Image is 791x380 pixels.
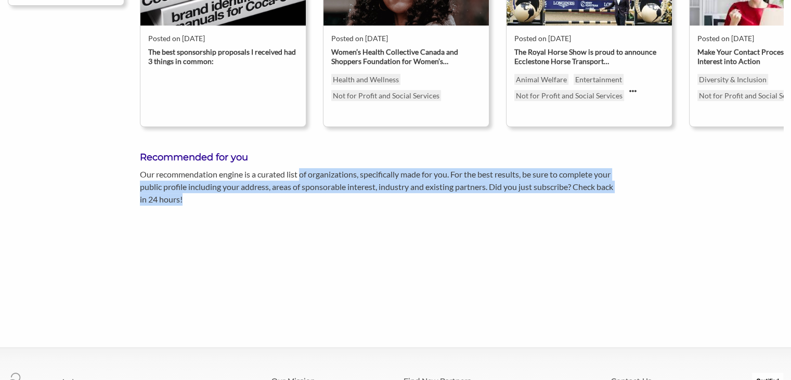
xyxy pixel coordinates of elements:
[697,74,768,85] p: Diversity & Inclusion
[331,34,481,43] div: Posted on [DATE]
[331,90,441,101] p: Not for Profit and Social Services
[331,74,400,85] p: Health and Wellness
[574,74,624,85] p: Entertainment
[514,34,664,43] div: Posted on [DATE]
[132,168,627,206] div: Our recommendation engine is a curated list of organizations, specifically made for you. For the ...
[514,47,656,66] strong: The Royal Horse Show is proud to announce Ecclestone Horse Transport …
[331,47,458,66] strong: Women’s Health Collective Canada and Shoppers Foundation for Women’s …
[148,47,296,66] strong: The best sponsorship proposals I received had 3 things in common:
[140,151,784,164] h3: Recommended for you
[514,74,568,85] p: Animal Welfare
[514,90,624,101] p: Not for Profit and Social Services
[148,34,298,43] div: Posted on [DATE]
